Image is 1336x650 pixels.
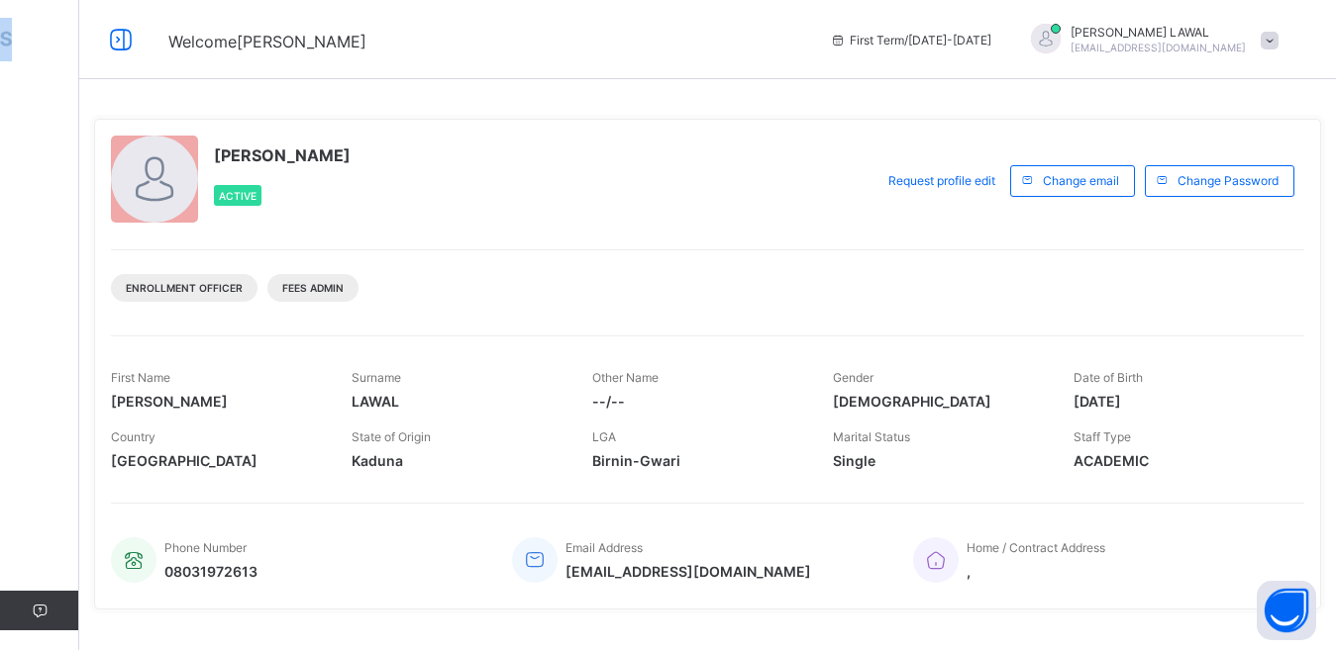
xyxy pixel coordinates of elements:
[1043,173,1119,188] span: Change email
[592,370,659,385] span: Other Name
[967,563,1105,580] span: ,
[565,563,811,580] span: [EMAIL_ADDRESS][DOMAIN_NAME]
[833,370,874,385] span: Gender
[888,173,995,188] span: Request profile edit
[352,393,563,410] span: LAWAL
[219,190,257,202] span: Active
[164,540,247,555] span: Phone Number
[1178,173,1279,188] span: Change Password
[352,452,563,469] span: Kaduna
[352,370,401,385] span: Surname
[168,32,366,51] span: Welcome [PERSON_NAME]
[1074,393,1285,410] span: [DATE]
[111,370,170,385] span: First Name
[592,393,803,410] span: --/--
[833,429,910,444] span: Marital Status
[592,452,803,469] span: Birnin-Gwari
[1074,370,1143,385] span: Date of Birth
[214,145,351,165] span: [PERSON_NAME]
[592,429,616,444] span: LGA
[565,540,643,555] span: Email Address
[111,452,322,469] span: [GEOGRAPHIC_DATA]
[164,563,257,580] span: 08031972613
[111,429,155,444] span: Country
[830,33,991,47] span: session/term information
[1011,24,1288,56] div: IBRAHIMLAWAL
[1074,452,1285,469] span: ACADEMIC
[1071,42,1246,53] span: [EMAIL_ADDRESS][DOMAIN_NAME]
[1071,25,1246,40] span: [PERSON_NAME] LAWAL
[352,429,431,444] span: State of Origin
[126,282,243,294] span: Enrollment Officer
[833,452,1044,469] span: Single
[111,393,322,410] span: [PERSON_NAME]
[833,393,1044,410] span: [DEMOGRAPHIC_DATA]
[967,540,1105,555] span: Home / Contract Address
[1074,429,1131,444] span: Staff Type
[282,282,344,294] span: Fees Admin
[1257,581,1316,640] button: Open asap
